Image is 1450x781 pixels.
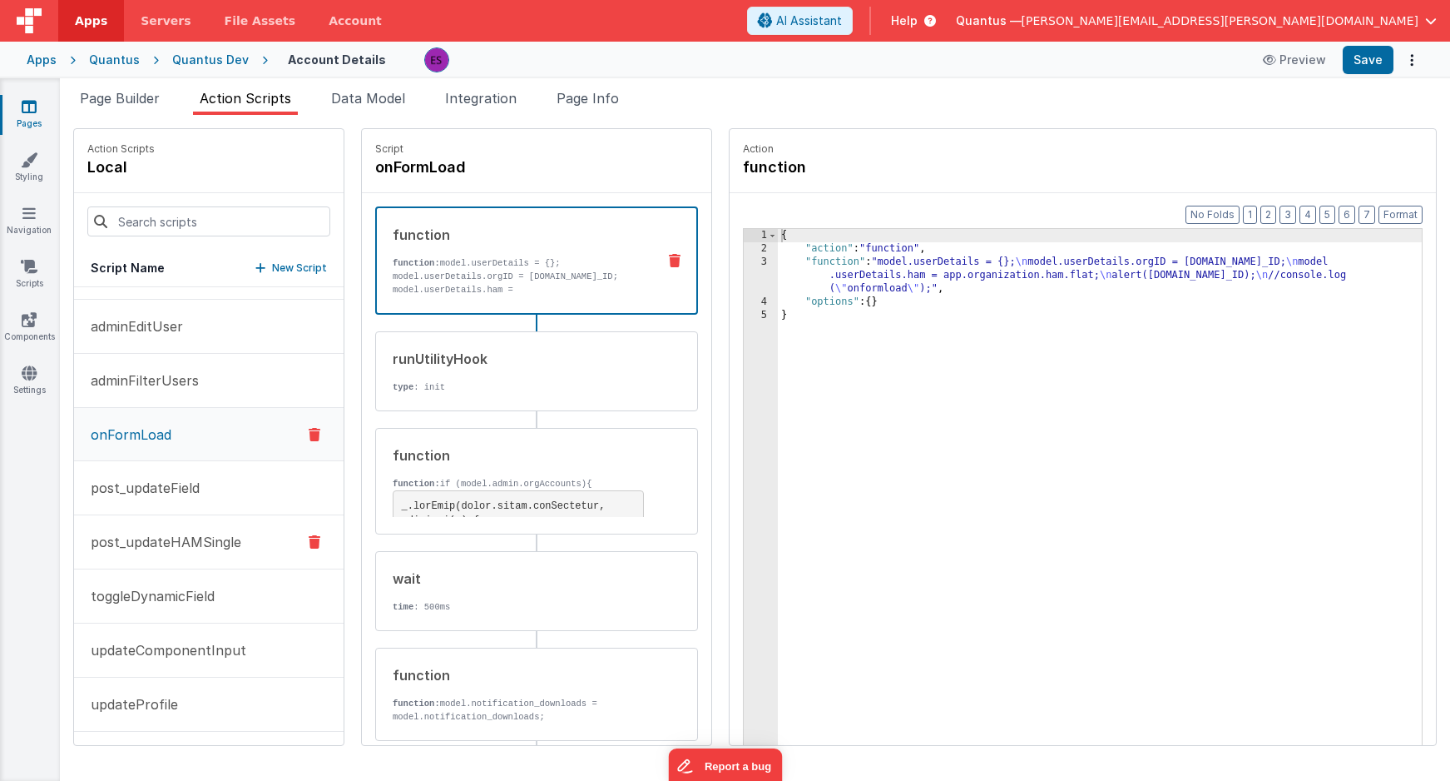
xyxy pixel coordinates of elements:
p: Script [375,142,698,156]
span: Integration [445,90,517,107]
button: onFormLoad [74,408,344,461]
div: wait [393,569,644,589]
p: onFormLoad [81,425,171,445]
div: 1 [744,229,778,242]
button: post_updateField [74,461,344,515]
div: 4 [744,296,778,309]
div: Apps [27,52,57,68]
button: 1 [1243,206,1257,224]
div: function [393,445,644,465]
strong: function: [393,479,440,489]
h4: function [743,156,992,179]
strong: type [393,382,413,392]
span: Servers [141,12,191,29]
span: [PERSON_NAME][EMAIL_ADDRESS][PERSON_NAME][DOMAIN_NAME] [1022,12,1418,29]
button: adminFilterUsers [74,354,344,408]
h5: Script Name [91,260,165,276]
div: function [393,665,644,685]
div: 3 [744,256,778,296]
p: updateComponentInput [81,640,246,660]
button: 7 [1358,206,1375,224]
button: toggleDynamicField [74,570,344,624]
h4: local [87,156,155,179]
p: Action [743,142,1423,156]
h4: onFormLoad [375,156,625,179]
h4: Account Details [288,53,386,66]
button: adminEditUser [74,300,344,354]
div: runUtilityHook [393,349,644,369]
span: Apps [75,12,107,29]
div: 5 [744,309,778,322]
p: adminEditUser [81,316,183,336]
button: updateComponentInput [74,624,344,678]
div: function [393,225,643,245]
button: Quantus — [PERSON_NAME][EMAIL_ADDRESS][PERSON_NAME][DOMAIN_NAME] [956,12,1437,29]
span: Action Scripts [200,90,291,107]
button: No Folds [1185,206,1240,224]
p: : init [393,381,644,394]
strong: time [393,602,413,612]
p: model.notification_downloads = model.notification_downloads; [393,697,644,724]
button: 3 [1279,206,1296,224]
div: Quantus Dev [172,52,249,68]
p: New Script [272,260,327,276]
p: post_updateHAMSingle [81,532,241,552]
button: AI Assistant [747,7,853,35]
p: toggleDynamicField [81,586,215,606]
span: AI Assistant [776,12,842,29]
img: 2445f8d87038429357ee99e9bdfcd63a [425,48,448,72]
p: if (model.admin.orgAccounts){ [393,477,644,490]
span: Page Info [557,90,619,107]
p: model.userDetails = {}; model.userDetails.orgID = [DOMAIN_NAME]_ID; model.userDetails.ham = app.o... [393,256,643,336]
span: File Assets [225,12,296,29]
button: Save [1343,46,1393,74]
button: Format [1378,206,1423,224]
p: post_updateField [81,478,200,498]
div: 2 [744,242,778,256]
p: updateProfile [81,694,178,714]
button: 4 [1299,206,1316,224]
button: 6 [1339,206,1355,224]
span: Data Model [331,90,405,107]
button: Preview [1253,47,1336,73]
strong: function: [393,258,440,268]
span: Help [891,12,918,29]
button: 2 [1260,206,1276,224]
span: Page Builder [80,90,160,107]
button: updateProfile [74,678,344,732]
button: Options [1400,48,1423,72]
p: Action Scripts [87,142,155,156]
button: post_updateHAMSingle [74,515,344,570]
strong: function: [393,699,440,709]
p: adminFilterUsers [81,371,199,390]
div: Quantus [89,52,140,68]
button: New Script [255,260,327,276]
input: Search scripts [87,206,330,236]
span: Quantus — [956,12,1022,29]
p: : 500ms [393,600,644,614]
button: 5 [1319,206,1335,224]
